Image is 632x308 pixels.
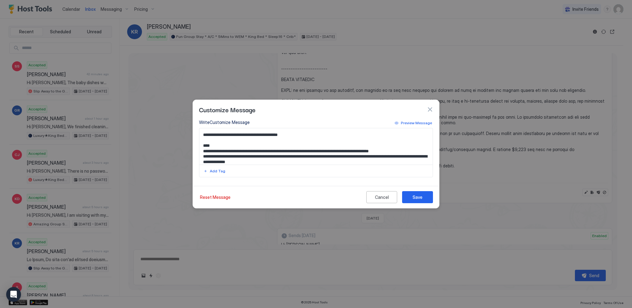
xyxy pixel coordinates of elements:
[413,194,422,200] div: Save
[200,194,231,200] div: Reset Message
[210,168,225,174] div: Add Tag
[6,287,21,302] div: Open Intercom Messenger
[199,119,250,125] div: Write Customize Message
[401,120,432,126] div: Preview Message
[199,191,231,203] button: Reset Message
[375,194,389,200] div: Cancel
[199,105,256,114] span: Customize Message
[402,191,433,203] button: Save
[199,128,433,165] textarea: Input Field
[203,167,226,175] button: Add Tag
[394,119,433,127] button: Preview Message
[366,191,397,203] button: Cancel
